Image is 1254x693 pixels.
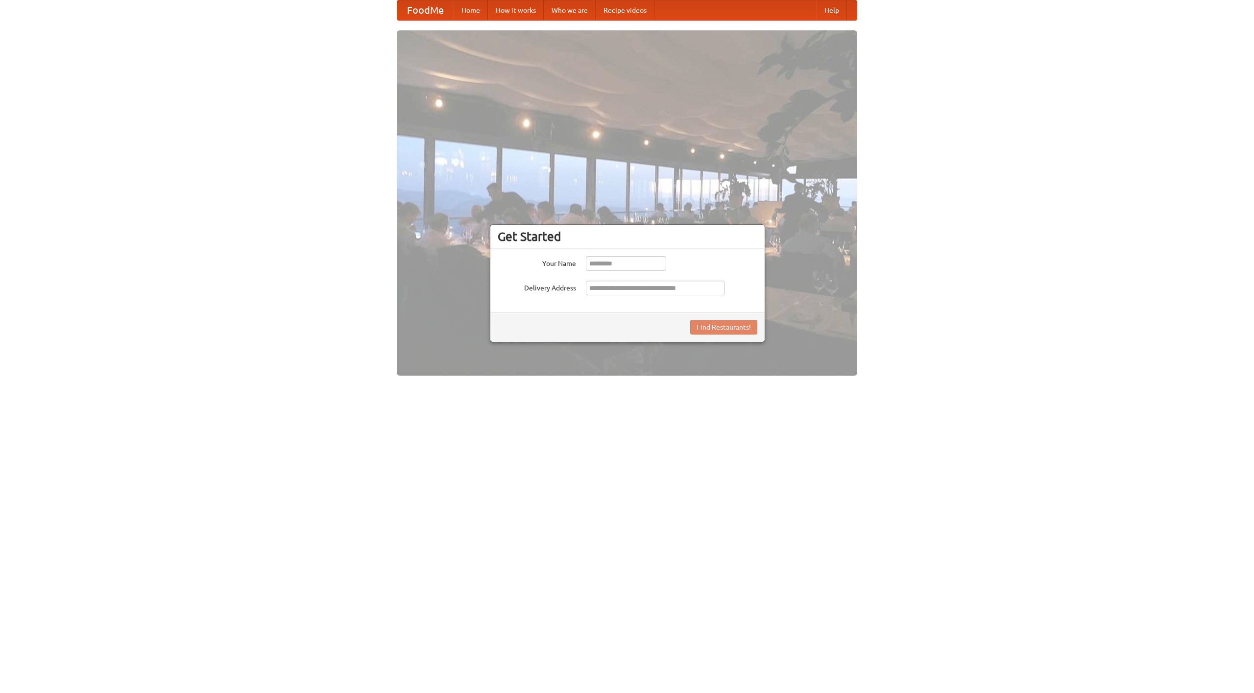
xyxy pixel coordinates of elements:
a: Who we are [544,0,596,20]
a: How it works [488,0,544,20]
a: Recipe videos [596,0,654,20]
button: Find Restaurants! [690,320,757,335]
h3: Get Started [498,229,757,244]
label: Delivery Address [498,281,576,293]
a: FoodMe [397,0,454,20]
a: Help [817,0,847,20]
label: Your Name [498,256,576,268]
a: Home [454,0,488,20]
